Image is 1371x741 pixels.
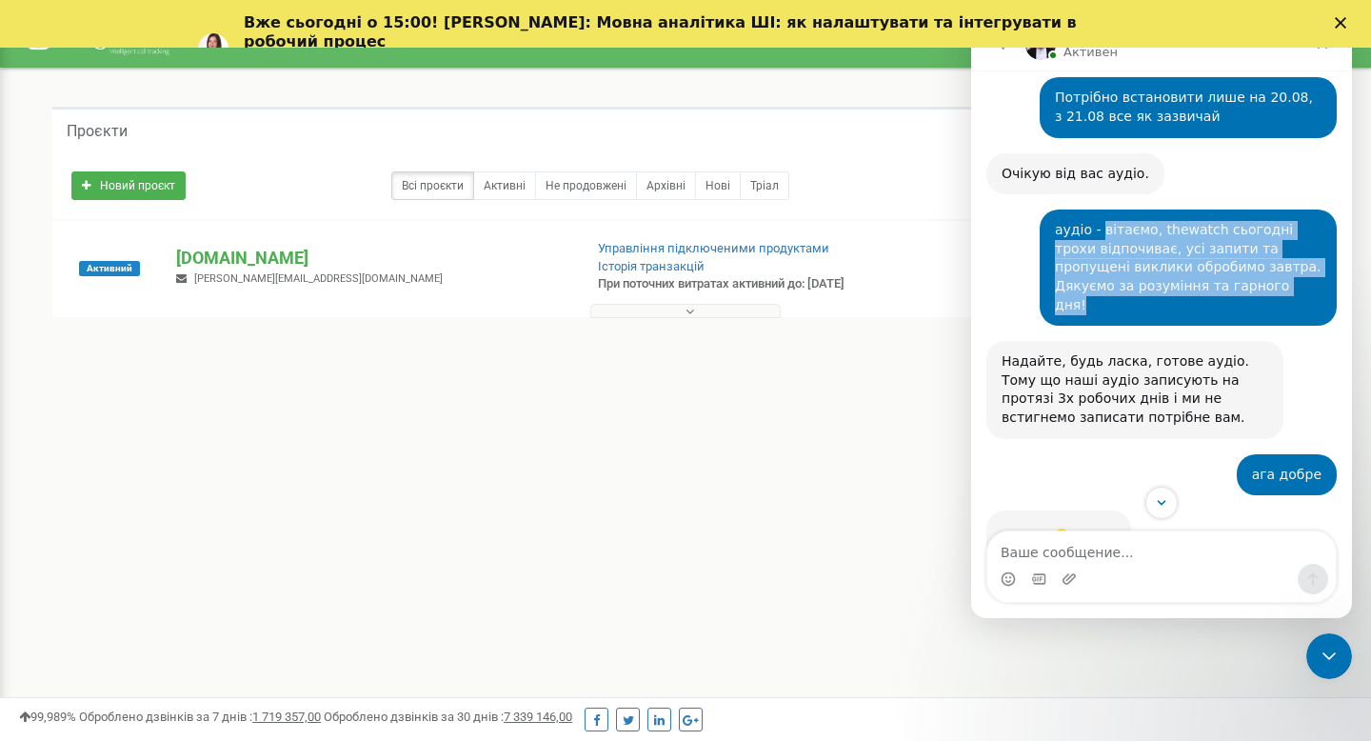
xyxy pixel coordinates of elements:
[504,710,572,724] u: 7 339 146,00
[535,171,637,200] a: Не продовжені
[740,171,789,200] a: Тріал
[598,241,829,255] a: Управління підключеними продуктами
[598,259,705,273] a: Історія транзакцій
[176,246,566,270] p: [DOMAIN_NAME]
[79,710,321,724] span: Оброблено дзвінків за 7 днів :
[198,33,228,64] img: Profile image for Yuliia
[1335,17,1354,29] div: Закрыть
[598,275,884,293] p: При поточних витратах активний до: [DATE]
[324,710,572,724] span: Оброблено дзвінків за 30 днів :
[194,272,443,285] span: [PERSON_NAME][EMAIL_ADDRESS][DOMAIN_NAME]
[71,171,186,200] a: Новий проєкт
[391,171,474,200] a: Всі проєкти
[695,171,741,200] a: Нові
[1306,633,1352,679] iframe: Intercom live chat
[244,13,1077,50] b: Вже сьогодні о 15:00! [PERSON_NAME]: Мовна аналітика ШІ: як налаштувати та інтегрувати в робочий ...
[19,710,76,724] span: 99,989%
[473,171,536,200] a: Активні
[971,19,1352,618] iframe: Intercom live chat
[79,261,140,276] span: Активний
[636,171,696,200] a: Архівні
[252,710,321,724] u: 1 719 357,00
[67,123,128,140] h5: Проєкти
